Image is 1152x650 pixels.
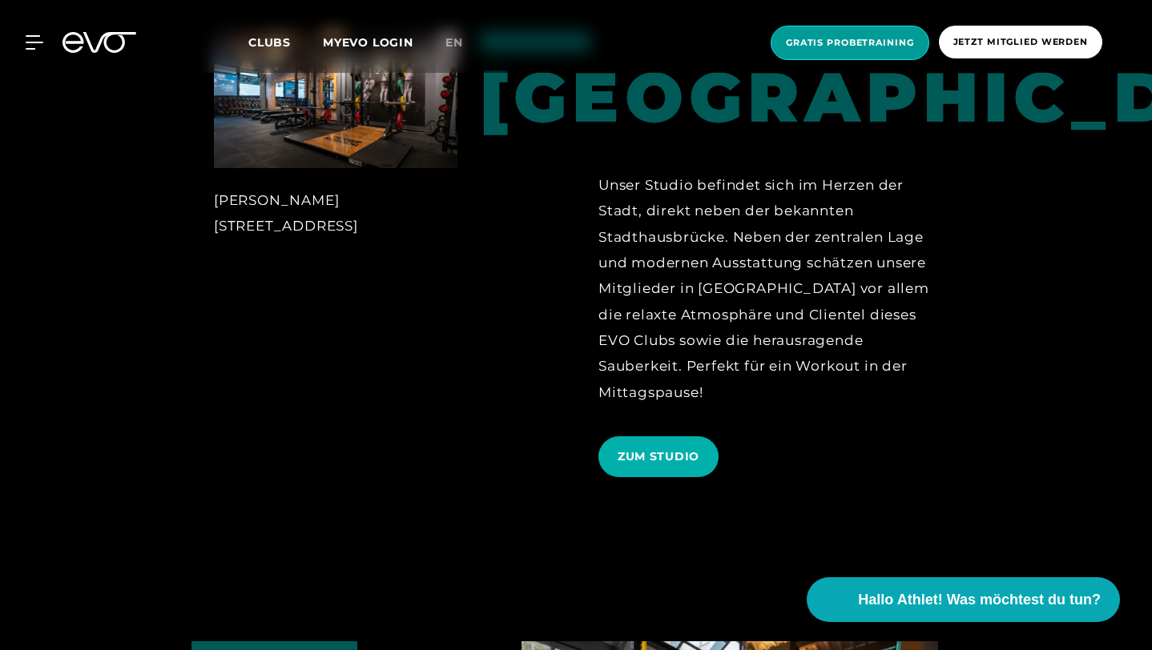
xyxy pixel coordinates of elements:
[598,172,938,405] div: Unser Studio befindet sich im Herzen der Stadt, direkt neben der bekannten Stadthausbrücke. Neben...
[618,448,699,465] span: ZUM STUDIO
[766,26,934,60] a: Gratis Probetraining
[934,26,1107,60] a: Jetzt Mitglied werden
[858,589,1101,611] span: Hallo Athlet! Was möchtest du tun?
[248,35,291,50] span: Clubs
[214,31,457,168] img: Hamburg, Stadthausbrücke
[786,36,914,50] span: Gratis Probetraining
[445,34,482,52] a: en
[807,577,1120,622] button: Hallo Athlet! Was möchtest du tun?
[598,424,725,489] a: ZUM STUDIO
[445,35,463,50] span: en
[323,35,413,50] a: MYEVO LOGIN
[953,35,1088,49] span: Jetzt Mitglied werden
[214,187,457,239] div: [PERSON_NAME][STREET_ADDRESS]
[248,34,323,50] a: Clubs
